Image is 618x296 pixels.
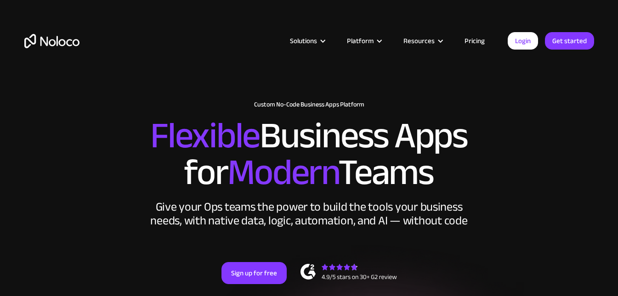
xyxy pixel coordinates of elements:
[453,35,496,47] a: Pricing
[335,35,392,47] div: Platform
[545,32,594,50] a: Get started
[24,117,594,191] h2: Business Apps for Teams
[148,200,470,228] div: Give your Ops teams the power to build the tools your business needs, with native data, logic, au...
[24,101,594,108] h1: Custom No-Code Business Apps Platform
[392,35,453,47] div: Resources
[347,35,374,47] div: Platform
[290,35,317,47] div: Solutions
[403,35,435,47] div: Resources
[508,32,538,50] a: Login
[278,35,335,47] div: Solutions
[221,262,287,284] a: Sign up for free
[227,138,338,207] span: Modern
[150,101,260,170] span: Flexible
[24,34,79,48] a: home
